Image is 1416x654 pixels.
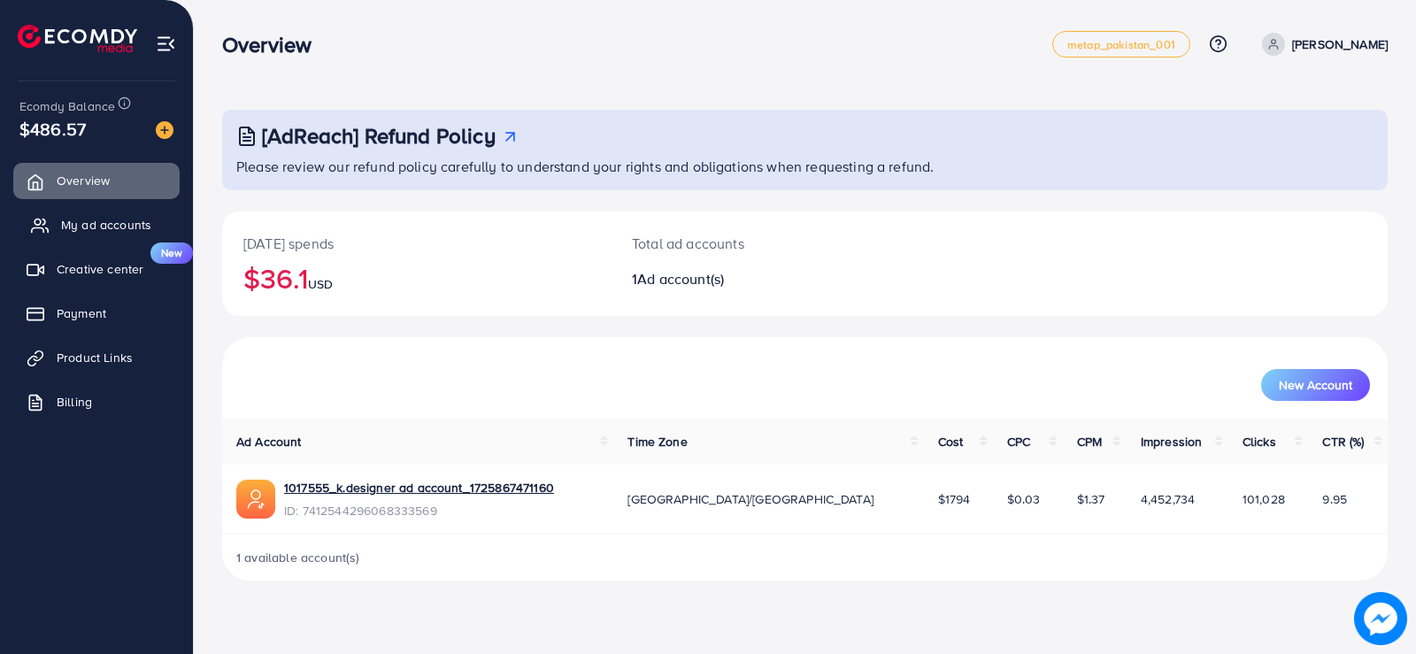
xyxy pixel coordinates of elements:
span: New Account [1279,379,1352,391]
span: 4,452,734 [1141,490,1195,508]
img: logo [18,25,137,52]
span: New [150,242,193,264]
p: Please review our refund policy carefully to understand your rights and obligations when requesti... [236,156,1377,177]
span: Ad Account [236,433,302,450]
h3: Overview [222,32,326,58]
p: [DATE] spends [243,233,589,254]
a: metap_pakistan_001 [1052,31,1190,58]
a: Payment [13,296,180,331]
span: [GEOGRAPHIC_DATA]/[GEOGRAPHIC_DATA] [627,490,873,508]
h2: $36.1 [243,261,589,295]
h3: [AdReach] Refund Policy [262,123,496,149]
span: 101,028 [1243,490,1285,508]
span: My ad accounts [61,216,151,234]
span: Payment [57,304,106,322]
a: My ad accounts [13,207,180,242]
span: Overview [57,172,110,189]
span: CPM [1077,433,1102,450]
span: ID: 7412544296068333569 [284,502,554,519]
span: Creative center [57,260,143,278]
h2: 1 [632,271,881,288]
a: 1017555_k.designer ad account_1725867471160 [284,479,554,496]
a: Billing [13,384,180,419]
img: image [156,121,173,139]
a: Creative centerNew [13,251,180,287]
span: 1 available account(s) [236,549,360,566]
img: image [1354,592,1407,645]
span: Product Links [57,349,133,366]
p: [PERSON_NAME] [1292,34,1388,55]
a: Product Links [13,340,180,375]
span: CTR (%) [1322,433,1364,450]
span: Time Zone [627,433,687,450]
span: $1.37 [1077,490,1105,508]
span: Billing [57,393,92,411]
button: New Account [1261,369,1370,401]
span: $0.03 [1007,490,1041,508]
a: Overview [13,163,180,198]
p: Total ad accounts [632,233,881,254]
span: Ad account(s) [637,269,724,289]
span: Impression [1141,433,1203,450]
img: menu [156,34,176,54]
span: CPC [1007,433,1030,450]
span: $486.57 [19,116,86,142]
span: $1794 [938,490,971,508]
a: [PERSON_NAME] [1255,33,1388,56]
span: Cost [938,433,964,450]
span: Ecomdy Balance [19,97,115,115]
span: 9.95 [1322,490,1347,508]
img: ic-ads-acc.e4c84228.svg [236,480,275,519]
span: USD [308,275,333,293]
span: Clicks [1243,433,1276,450]
span: metap_pakistan_001 [1067,39,1175,50]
